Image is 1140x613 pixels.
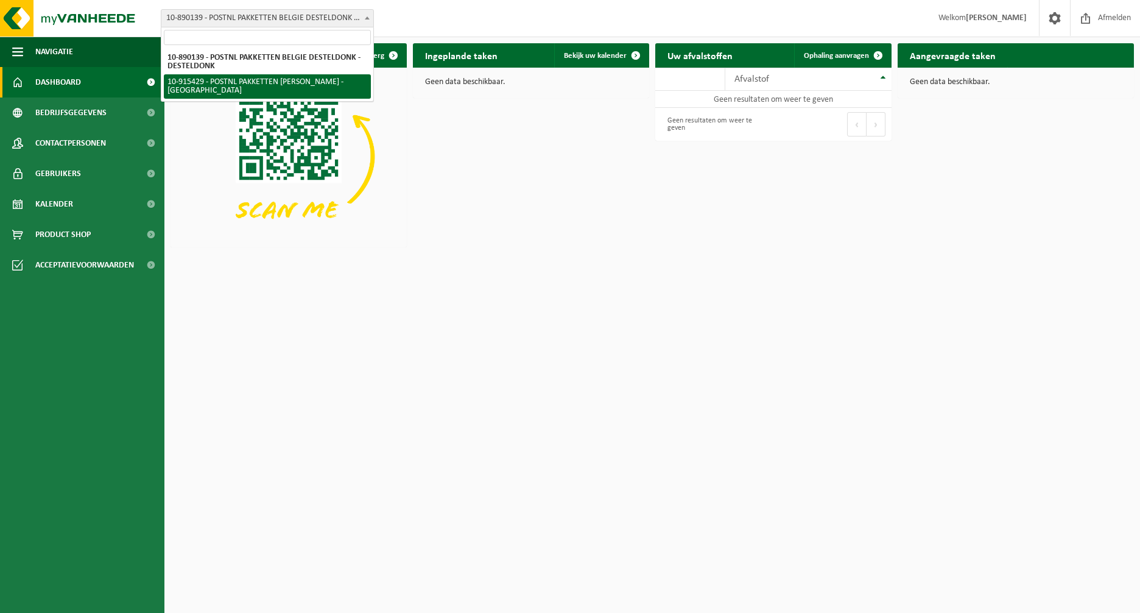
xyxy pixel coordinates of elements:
[425,78,637,87] p: Geen data beschikbaar.
[655,91,892,108] td: Geen resultaten om weer te geven
[966,13,1027,23] strong: [PERSON_NAME]
[35,67,81,97] span: Dashboard
[554,43,648,68] a: Bekijk uw kalender
[35,189,73,219] span: Kalender
[847,112,867,136] button: Previous
[35,158,81,189] span: Gebruikers
[910,78,1122,87] p: Geen data beschikbaar.
[804,52,869,60] span: Ophaling aanvragen
[35,128,106,158] span: Contactpersonen
[655,43,745,67] h2: Uw afvalstoffen
[161,9,374,27] span: 10-890139 - POSTNL PAKKETTEN BELGIE DESTELDONK - DESTELDONK
[661,111,767,138] div: Geen resultaten om weer te geven
[161,10,373,27] span: 10-890139 - POSTNL PAKKETTEN BELGIE DESTELDONK - DESTELDONK
[35,250,134,280] span: Acceptatievoorwaarden
[164,50,371,74] li: 10-890139 - POSTNL PAKKETTEN BELGIE DESTELDONK - DESTELDONK
[35,37,73,67] span: Navigatie
[171,68,407,245] img: Download de VHEPlus App
[564,52,627,60] span: Bekijk uw kalender
[35,97,107,128] span: Bedrijfsgegevens
[413,43,510,67] h2: Ingeplande taken
[898,43,1008,67] h2: Aangevraagde taken
[734,74,769,84] span: Afvalstof
[794,43,890,68] a: Ophaling aanvragen
[867,112,885,136] button: Next
[348,43,406,68] button: Verberg
[35,219,91,250] span: Product Shop
[164,74,371,99] li: 10-915429 - POSTNL PAKKETTEN [PERSON_NAME] - [GEOGRAPHIC_DATA]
